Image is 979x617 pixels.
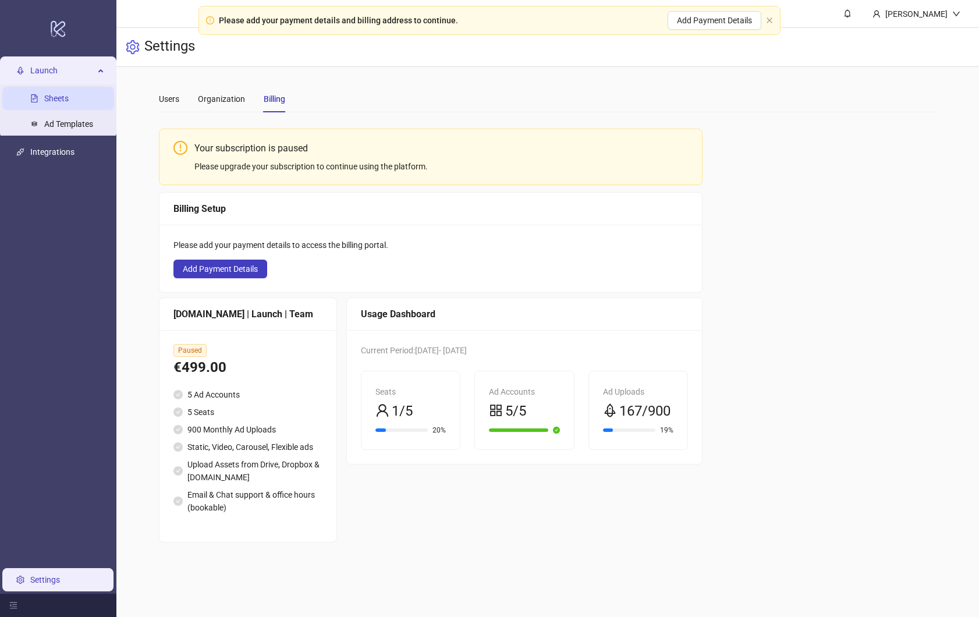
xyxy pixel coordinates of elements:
[30,575,60,584] a: Settings
[16,67,24,75] span: rocket
[660,427,673,434] span: 19%
[9,601,17,609] span: menu-fold
[375,385,446,398] div: Seats
[144,37,195,57] h3: Settings
[173,357,322,379] div: €499.00
[173,458,322,484] li: Upload Assets from Drive, Dropbox & [DOMAIN_NAME]
[361,346,467,355] span: Current Period: [DATE] - [DATE]
[173,344,207,357] span: Paused
[183,264,258,274] span: Add Payment Details
[206,16,214,24] span: exclamation-circle
[194,141,688,155] div: Your subscription is paused
[173,488,322,514] li: Email & Chat support & office hours (bookable)
[173,407,183,417] span: check-circle
[766,17,773,24] button: close
[872,10,881,18] span: user
[881,8,952,20] div: [PERSON_NAME]
[30,59,94,83] span: Launch
[173,239,688,251] div: Please add your payment details to access the billing portal.
[198,93,245,105] div: Organization
[173,307,322,321] div: [DOMAIN_NAME] | Launch | Team
[173,423,322,436] li: 900 Monthly Ad Uploads
[194,160,688,173] div: Please upgrade your subscription to continue using the platform.
[173,466,183,476] span: check-circle
[173,390,183,399] span: check-circle
[505,400,526,423] span: 5/5
[173,425,183,434] span: check-circle
[30,148,75,157] a: Integrations
[219,14,458,27] div: Please add your payment details and billing address to continue.
[392,400,413,423] span: 1/5
[843,9,852,17] span: bell
[44,94,69,104] a: Sheets
[677,16,752,25] span: Add Payment Details
[375,403,389,417] span: user
[159,93,179,105] div: Users
[668,11,761,30] button: Add Payment Details
[173,441,322,453] li: Static, Video, Carousel, Flexible ads
[173,406,322,419] li: 5 Seats
[173,201,688,216] div: Billing Setup
[173,497,183,506] span: check-circle
[361,307,688,321] div: Usage Dashboard
[173,442,183,452] span: check-circle
[489,403,503,417] span: appstore
[553,427,560,434] span: check-circle
[603,403,617,417] span: rocket
[173,141,187,155] span: exclamation-circle
[173,388,322,401] li: 5 Ad Accounts
[44,120,93,129] a: Ad Templates
[173,260,267,278] button: Add Payment Details
[264,93,285,105] div: Billing
[126,40,140,54] span: setting
[603,385,673,398] div: Ad Uploads
[952,10,960,18] span: down
[619,400,671,423] span: 167/900
[432,427,446,434] span: 20%
[489,385,559,398] div: Ad Accounts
